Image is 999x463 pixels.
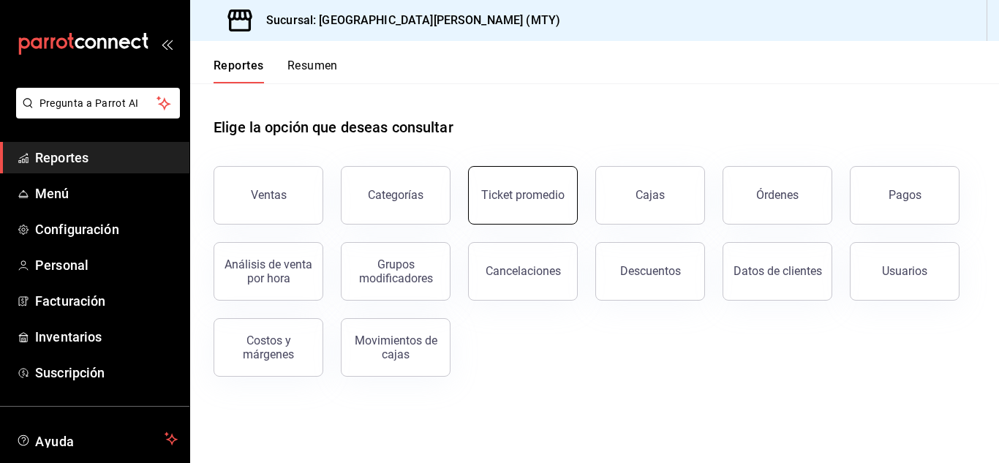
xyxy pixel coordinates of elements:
[350,334,441,361] div: Movimientos de cajas
[214,116,453,138] h1: Elige la opción que deseas consultar
[287,59,338,83] button: Resumen
[889,188,921,202] div: Pagos
[35,255,178,275] span: Personal
[620,264,681,278] div: Descuentos
[255,12,560,29] h3: Sucursal: [GEOGRAPHIC_DATA][PERSON_NAME] (MTY)
[10,106,180,121] a: Pregunta a Parrot AI
[756,188,799,202] div: Órdenes
[350,257,441,285] div: Grupos modificadores
[734,264,822,278] div: Datos de clientes
[214,242,323,301] button: Análisis de venta por hora
[35,148,178,167] span: Reportes
[723,166,832,225] button: Órdenes
[468,242,578,301] button: Cancelaciones
[35,327,178,347] span: Inventarios
[341,318,451,377] button: Movimientos de cajas
[636,188,665,202] div: Cajas
[368,188,423,202] div: Categorías
[35,363,178,383] span: Suscripción
[341,166,451,225] button: Categorías
[882,264,927,278] div: Usuarios
[39,96,157,111] span: Pregunta a Parrot AI
[850,242,960,301] button: Usuarios
[223,257,314,285] div: Análisis de venta por hora
[486,264,561,278] div: Cancelaciones
[850,166,960,225] button: Pagos
[341,242,451,301] button: Grupos modificadores
[161,38,173,50] button: open_drawer_menu
[35,430,159,448] span: Ayuda
[595,242,705,301] button: Descuentos
[468,166,578,225] button: Ticket promedio
[35,291,178,311] span: Facturación
[214,59,338,83] div: navigation tabs
[251,188,287,202] div: Ventas
[35,184,178,203] span: Menú
[595,166,705,225] button: Cajas
[223,334,314,361] div: Costos y márgenes
[35,219,178,239] span: Configuración
[723,242,832,301] button: Datos de clientes
[214,166,323,225] button: Ventas
[481,188,565,202] div: Ticket promedio
[214,59,264,83] button: Reportes
[214,318,323,377] button: Costos y márgenes
[16,88,180,118] button: Pregunta a Parrot AI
